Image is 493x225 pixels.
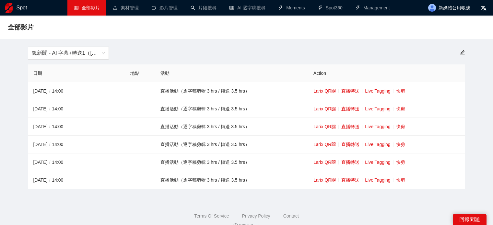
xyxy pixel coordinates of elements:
[341,142,359,147] a: 直播轉送
[313,106,336,111] a: Larix QR
[28,171,125,189] td: [DATE] 14:00
[396,106,405,111] a: 快剪
[365,106,390,111] a: Live Tagging
[28,64,125,82] th: 日期
[229,5,265,10] a: tableAI 逐字稿搜尋
[28,100,125,118] td: [DATE] 14:00
[313,124,336,129] a: Larix QR
[28,118,125,136] td: [DATE] 14:00
[278,5,305,10] a: thunderboltMoments
[313,177,336,183] a: Larix QR
[331,178,336,182] span: qrcode
[194,213,229,219] a: Terms Of Service
[331,160,336,164] span: qrcode
[155,118,308,136] td: 直播活動（逐字稿剪輯 3 hrs / 轉送 3.5 hrs）
[28,82,125,100] td: [DATE] 14:00
[331,89,336,93] span: qrcode
[28,153,125,171] td: [DATE] 14:00
[396,177,405,183] a: 快剪
[356,5,390,10] a: thunderboltManagement
[318,5,343,10] a: thunderboltSpot360
[155,153,308,171] td: 直播活動（逐字稿剪輯 3 hrs / 轉送 3.5 hrs）
[152,5,178,10] a: video-camera影片管理
[396,88,405,94] a: 快剪
[28,136,125,153] td: [DATE] 14:00
[155,64,308,82] th: 活動
[308,64,465,82] th: Action
[428,4,436,12] img: avatar
[460,50,465,55] span: edit
[365,160,390,165] a: Live Tagging
[191,5,217,10] a: search片段搜尋
[396,160,405,165] a: 快剪
[313,142,336,147] a: Larix QR
[155,171,308,189] td: 直播活動（逐字稿剪輯 3 hrs / 轉送 3.5 hrs）
[365,124,390,129] a: Live Tagging
[365,142,390,147] a: Live Tagging
[74,6,78,10] span: table
[341,177,359,183] a: 直播轉送
[365,177,390,183] a: Live Tagging
[47,88,52,94] span: /
[155,136,308,153] td: 直播活動（逐字稿剪輯 3 hrs / 轉送 3.5 hrs）
[242,213,270,219] a: Privacy Policy
[5,3,13,13] img: logo
[155,100,308,118] td: 直播活動（逐字稿剪輯 3 hrs / 轉送 3.5 hrs）
[313,88,336,94] a: Larix QR
[341,124,359,129] a: 直播轉送
[453,214,487,225] div: 回報問題
[331,107,336,111] span: qrcode
[47,177,52,183] span: /
[8,22,34,32] span: 全部影片
[47,106,52,111] span: /
[32,47,105,59] span: 鏡新聞 - AI 字幕+轉送1（2025-2027）
[47,160,52,165] span: /
[365,88,390,94] a: Live Tagging
[283,213,299,219] a: Contact
[331,124,336,129] span: qrcode
[113,5,139,10] a: upload素材管理
[396,142,405,147] a: 快剪
[47,142,52,147] span: /
[47,124,52,129] span: /
[313,160,336,165] a: Larix QR
[396,124,405,129] a: 快剪
[155,82,308,100] td: 直播活動（逐字稿剪輯 3 hrs / 轉送 3.5 hrs）
[125,64,155,82] th: 地點
[331,142,336,147] span: qrcode
[341,106,359,111] a: 直播轉送
[341,160,359,165] a: 直播轉送
[341,88,359,94] a: 直播轉送
[82,5,100,10] span: 全部影片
